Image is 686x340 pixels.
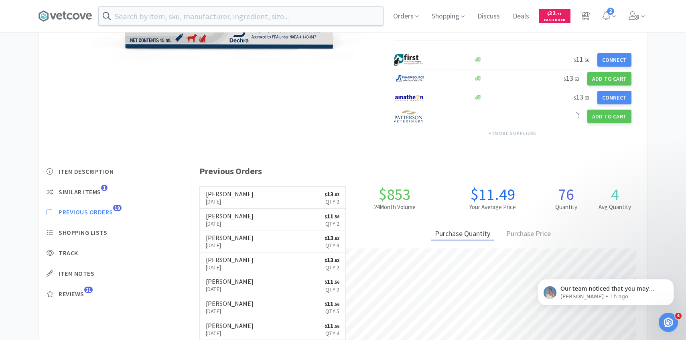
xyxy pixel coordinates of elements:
p: [DATE] [206,219,254,228]
img: 67d67680309e4a0bb49a5ff0391dcc42_6.png [394,54,424,66]
p: Qty: 5 [325,307,339,316]
a: 27 [577,14,593,21]
p: [DATE] [206,241,254,250]
span: . 63 [333,236,339,241]
div: Purchase Price [502,228,555,240]
span: Item Notes [59,269,94,278]
p: Qty: 2 [325,197,339,206]
h2: 24 Month Volume [346,202,444,212]
button: +7more suppliers [485,128,540,139]
button: Connect [597,91,631,104]
span: $ [574,57,576,63]
span: . 56 [333,214,339,220]
h2: Your Average Price [444,202,542,212]
span: Shopping Lists [59,228,107,237]
span: Item Description [59,167,114,176]
h6: [PERSON_NAME] [206,213,254,219]
p: Qty: 2 [325,263,339,272]
span: 2 [607,8,614,15]
h6: [PERSON_NAME] [206,257,254,263]
span: . 63 [333,192,339,197]
span: 13 [574,92,589,102]
h2: Avg Quantity [591,202,639,212]
span: 13 [325,256,339,264]
h2: Quantity [542,202,591,212]
h6: [PERSON_NAME] [206,278,254,285]
h6: [PERSON_NAME] [206,191,254,197]
span: . 63 [583,95,589,101]
p: Qty: 2 [325,285,339,294]
span: . 63 [573,76,579,82]
span: Similar Items [59,188,101,196]
span: $ [325,324,327,329]
h6: [PERSON_NAME] [206,234,254,241]
div: Previous Orders [199,164,640,178]
h1: 76 [542,186,591,202]
h6: [PERSON_NAME] [206,322,254,329]
span: Cash Back [544,18,566,23]
p: [DATE] [206,197,254,206]
p: [DATE] [206,329,254,338]
span: 13 [564,73,579,83]
span: . 56 [333,279,339,285]
iframe: Intercom notifications message [526,262,686,318]
a: [PERSON_NAME][DATE]$11.56Qty:5 [200,296,346,318]
h1: $11.49 [444,186,542,202]
p: Qty: 3 [325,241,339,250]
a: $32.71Cash Back [539,5,570,27]
p: Qty: 2 [325,219,339,228]
span: 11 [325,277,339,285]
span: 21 [84,287,93,293]
span: 11 [574,55,589,64]
span: 11 [325,299,339,307]
span: . 56 [583,57,589,63]
span: 1 [101,185,108,191]
span: . 71 [556,11,562,16]
a: [PERSON_NAME][DATE]$11.56Qty:2 [200,274,346,296]
p: [DATE] [206,307,254,316]
a: [PERSON_NAME][DATE]$11.56Qty:2 [200,209,346,231]
span: 11 [325,212,339,220]
span: 4 [675,313,682,319]
h1: 4 [591,186,639,202]
button: Connect [597,53,631,67]
h6: [PERSON_NAME] [206,300,254,307]
button: Add to Cart [587,110,631,123]
span: Reviews [59,290,84,298]
h1: $853 [346,186,444,202]
p: Message from Bridget, sent 1h ago [35,31,138,38]
span: $ [547,11,549,16]
span: $ [325,192,327,197]
div: Purchase Quantity [431,228,494,240]
span: 13 [325,190,339,198]
span: $ [574,95,576,101]
span: $ [325,214,327,220]
a: Discuss [474,13,503,20]
img: f5e969b455434c6296c6d81ef179fa71_3.png [394,110,424,122]
iframe: Intercom live chat [659,313,678,332]
span: . 56 [333,301,339,307]
span: Track [59,249,78,257]
span: Our team noticed that you may have had some trouble placing your [PERSON_NAME] order through Vetc... [35,23,138,205]
a: [PERSON_NAME][DATE]$13.63Qty:3 [200,230,346,252]
button: Add to Cart [587,72,631,86]
img: 3331a67d23dc422aa21b1ec98afbf632_11.png [394,92,424,104]
span: 13 [325,234,339,242]
span: 19 [113,205,122,211]
a: [PERSON_NAME][DATE]$13.63Qty:2 [200,187,346,209]
span: 32 [547,9,562,17]
span: . 56 [333,324,339,329]
a: Deals [509,13,532,20]
span: $ [564,76,566,82]
p: Qty: 4 [325,329,339,338]
span: $ [325,301,327,307]
p: [DATE] [206,285,254,293]
span: $ [325,236,327,241]
span: Previous Orders [59,208,113,216]
span: . 63 [333,258,339,263]
span: 11 [325,322,339,330]
span: $ [325,258,327,263]
p: [DATE] [206,263,254,272]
